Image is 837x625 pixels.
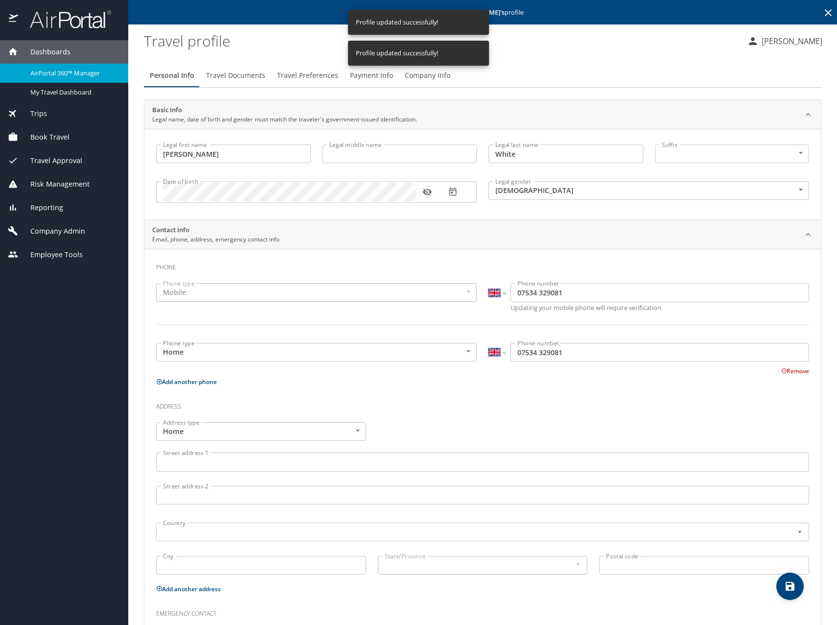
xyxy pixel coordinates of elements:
[156,343,477,361] div: Home
[156,422,366,441] div: Home
[156,603,809,620] h3: Emergency contact
[152,115,417,124] p: Legal name, date of birth and gender must match the traveler's government-issued identification.
[18,202,63,213] span: Reporting
[30,88,116,97] span: My Travel Dashboard
[356,44,438,63] div: Profile updated successfully!
[156,396,809,412] h3: Address
[152,235,279,244] p: Email, phone, address, emergency contact info
[156,585,221,593] button: Add another address
[350,70,393,82] span: Payment Info
[743,32,826,50] button: [PERSON_NAME]
[781,367,809,375] button: Remove
[511,305,809,311] p: Updating your mobile phone will require verification
[156,283,477,302] div: Mobile
[144,64,821,87] div: Profile
[794,526,806,538] button: Open
[405,70,450,82] span: Company Info
[150,70,194,82] span: Personal Info
[356,13,438,32] div: Profile updated successfully!
[776,573,804,600] button: save
[30,69,116,78] span: AirPortal 360™ Manager
[18,226,85,237] span: Company Admin
[131,9,834,16] p: Editing profile
[144,220,821,249] div: Contact InfoEmail, phone, address, emergency contact info
[18,179,90,190] span: Risk Management
[18,155,82,166] span: Travel Approval
[152,225,279,235] h2: Contact Info
[144,129,821,219] div: Basic InfoLegal name, date of birth and gender must match the traveler's government-issued identi...
[18,132,70,143] span: Book Travel
[144,100,821,129] div: Basic InfoLegal name, date of birth and gender must match the traveler's government-issued identi...
[655,144,810,163] div: ​
[18,249,83,260] span: Employee Tools
[18,108,47,119] span: Trips
[9,10,19,29] img: icon-airportal.png
[759,35,822,47] p: [PERSON_NAME]
[152,105,417,115] h2: Basic Info
[156,257,809,273] h3: Phone
[277,70,338,82] span: Travel Preferences
[144,25,739,56] h1: Travel profile
[18,47,70,57] span: Dashboards
[488,181,809,200] div: [DEMOGRAPHIC_DATA]
[19,10,111,29] img: airportal-logo.png
[156,378,217,386] button: Add another phone
[206,70,265,82] span: Travel Documents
